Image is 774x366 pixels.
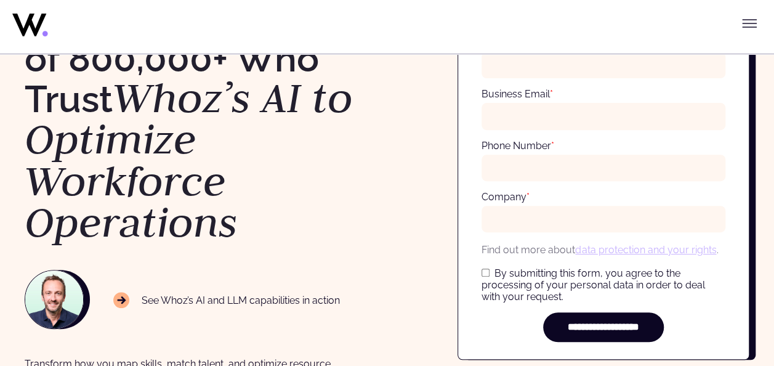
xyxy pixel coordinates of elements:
[482,140,554,152] label: Phone Number
[482,267,704,303] span: By submitting this form, you agree to the processing of your personal data in order to deal with ...
[482,269,490,277] input: By submitting this form, you agree to the processing of your personal data in order to deal with ...
[693,285,757,349] iframe: Chatbot
[113,292,340,308] p: See Whoz’s AI and LLM capabilities in action
[575,244,716,256] a: data protection and your rights
[482,88,553,100] label: Business Email
[482,242,725,258] p: Find out more about .
[482,191,530,203] label: Company
[25,3,375,243] h1: Join a Community of 800,000+ Who Trust
[25,70,353,250] em: Whoz’s AI to Optimize Workforce Operations
[25,270,83,328] img: NAWROCKI-Thomas.jpg
[737,11,762,36] button: Toggle menu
